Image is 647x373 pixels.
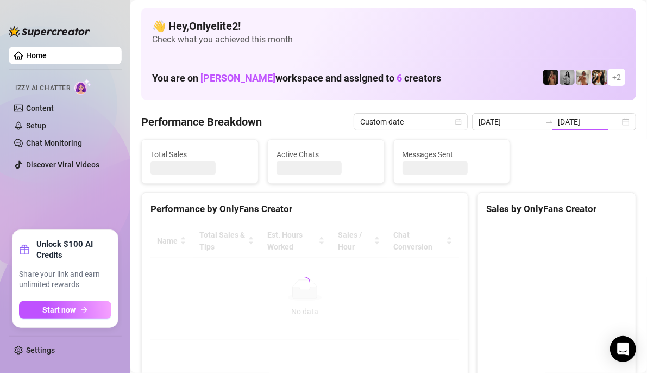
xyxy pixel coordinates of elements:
[80,306,88,314] span: arrow-right
[152,34,625,46] span: Check what you achieved this month
[592,70,607,85] img: AdelDahan
[19,301,111,319] button: Start nowarrow-right
[74,79,91,95] img: AI Chatter
[19,269,111,290] span: Share your link and earn unlimited rewards
[455,119,462,125] span: calendar
[9,26,90,37] img: logo-BBDzfeDw.svg
[141,114,262,129] h4: Performance Breakdown
[36,239,111,260] strong: Unlock $100 AI Credits
[277,148,375,160] span: Active Chats
[200,72,275,84] span: [PERSON_NAME]
[152,18,625,34] h4: 👋 Hey, Onlyelite2 !
[560,70,575,85] img: A
[397,72,402,84] span: 6
[15,83,70,94] span: Izzy AI Chatter
[610,336,636,362] div: Open Intercom Messenger
[26,121,46,130] a: Setup
[26,51,47,60] a: Home
[486,202,627,216] div: Sales by OnlyFans Creator
[479,116,541,128] input: Start date
[19,244,30,255] span: gift
[545,117,554,126] span: swap-right
[612,71,621,83] span: + 2
[152,72,441,84] h1: You are on workspace and assigned to creators
[298,275,311,289] span: loading
[576,70,591,85] img: Green
[150,148,249,160] span: Total Sales
[543,70,558,85] img: the_bohema
[558,116,620,128] input: End date
[43,306,76,314] span: Start now
[26,346,55,355] a: Settings
[360,114,461,130] span: Custom date
[150,202,459,216] div: Performance by OnlyFans Creator
[26,139,82,147] a: Chat Monitoring
[545,117,554,126] span: to
[403,148,501,160] span: Messages Sent
[26,104,54,113] a: Content
[26,160,99,169] a: Discover Viral Videos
